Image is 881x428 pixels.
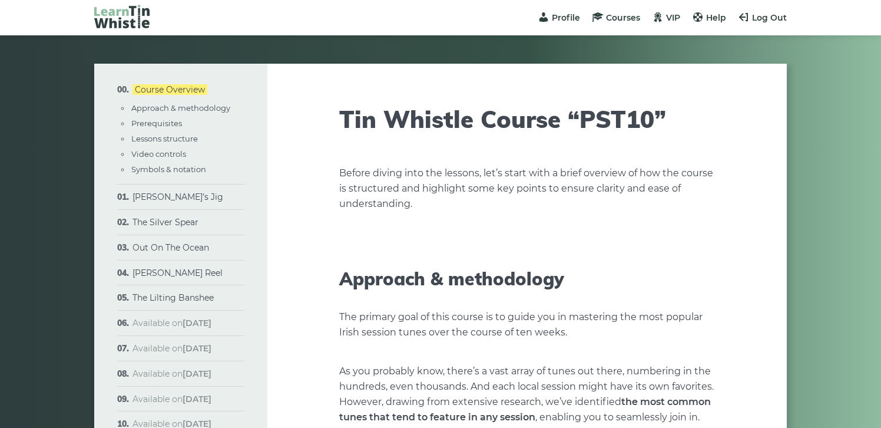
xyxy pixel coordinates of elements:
[738,12,787,23] a: Log Out
[752,12,787,23] span: Log Out
[538,12,580,23] a: Profile
[692,12,726,23] a: Help
[133,217,198,228] a: The Silver Spear
[133,394,211,404] span: Available on
[606,12,640,23] span: Courses
[666,12,680,23] span: VIP
[339,105,715,133] h1: Tin Whistle Course “PST10”
[133,343,211,354] span: Available on
[339,166,715,212] p: Before diving into the lessons, let’s start with a brief overview of how the course is structured...
[133,242,209,253] a: Out On The Ocean
[183,318,211,328] strong: [DATE]
[706,12,726,23] span: Help
[183,343,211,354] strong: [DATE]
[133,268,223,278] a: [PERSON_NAME] Reel
[131,164,206,174] a: Symbols & notation
[131,118,182,128] a: Prerequisites
[652,12,680,23] a: VIP
[183,368,211,379] strong: [DATE]
[133,192,223,202] a: [PERSON_NAME]’s Jig
[131,103,230,113] a: Approach & methodology
[592,12,640,23] a: Courses
[133,368,211,379] span: Available on
[133,292,214,303] a: The Lilting Banshee
[133,84,207,95] a: Course Overview
[131,134,198,143] a: Lessons structure
[183,394,211,404] strong: [DATE]
[131,149,186,159] a: Video controls
[552,12,580,23] span: Profile
[94,5,150,28] img: LearnTinWhistle.com
[339,364,715,425] p: As you probably know, there’s a vast array of tunes out there, numbering in the hundreds, even th...
[339,310,715,340] p: The primary goal of this course is to guide you in mastering the most popular Irish session tunes...
[133,318,211,328] span: Available on
[339,268,715,289] h2: Approach & methodology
